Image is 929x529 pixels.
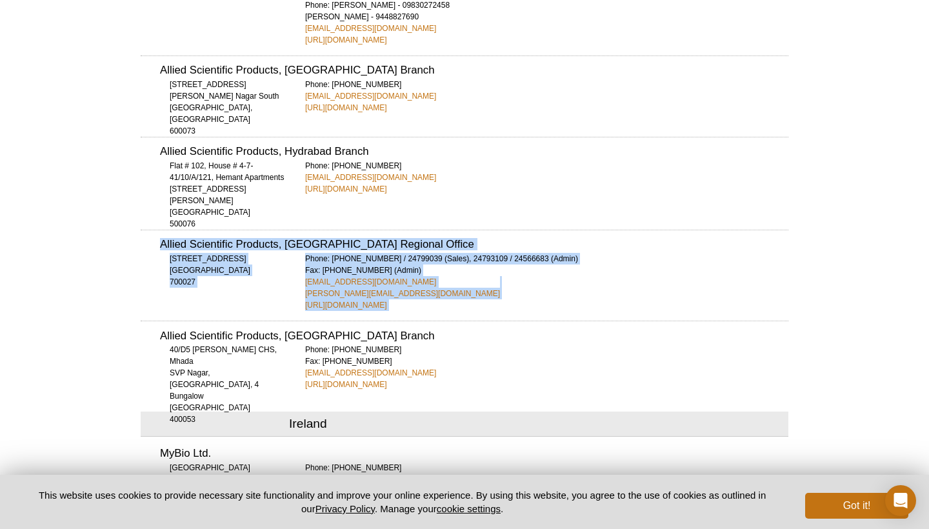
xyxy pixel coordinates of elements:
[315,503,375,514] a: Privacy Policy
[305,34,387,46] a: [URL][DOMAIN_NAME]
[305,344,788,390] div: Phone: [PHONE_NUMBER] Fax: [PHONE_NUMBER]
[305,79,788,114] div: Phone: [PHONE_NUMBER]
[21,488,784,515] p: This website uses cookies to provide necessary site functionality and improve your online experie...
[305,23,436,34] a: [EMAIL_ADDRESS][DOMAIN_NAME]
[160,331,788,342] h3: Allied Scientific Products, [GEOGRAPHIC_DATA] Branch
[437,503,501,514] button: cookie settings
[885,485,916,516] div: Open Intercom Messenger
[305,462,788,508] div: Phone: [PHONE_NUMBER] Fax: [PHONE_NUMBER]
[305,183,387,195] a: [URL][DOMAIN_NAME]
[805,493,908,519] button: Got it!
[141,412,788,437] h2: Ireland
[160,344,289,425] div: 40/D5 [PERSON_NAME] CHS, Mhada SVP Nagar, [GEOGRAPHIC_DATA], 4 Bungalow [GEOGRAPHIC_DATA] 400053
[160,79,289,137] div: [STREET_ADDRESS] [PERSON_NAME] Nagar South [GEOGRAPHIC_DATA], [GEOGRAPHIC_DATA] 600073
[305,102,387,114] a: [URL][DOMAIN_NAME]
[305,367,436,379] a: [EMAIL_ADDRESS][DOMAIN_NAME]
[305,299,387,311] a: [URL][DOMAIN_NAME]
[160,253,289,288] div: [STREET_ADDRESS] [GEOGRAPHIC_DATA] 700027
[305,276,500,299] a: [EMAIL_ADDRESS][DOMAIN_NAME][PERSON_NAME][EMAIL_ADDRESS][DOMAIN_NAME]
[160,146,788,157] h3: Allied Scientific Products, Hydrabad Branch
[305,379,387,390] a: [URL][DOMAIN_NAME]
[305,90,436,102] a: [EMAIL_ADDRESS][DOMAIN_NAME]
[160,65,788,76] h3: Allied Scientific Products, [GEOGRAPHIC_DATA] Branch
[160,160,289,230] div: Flat # 102, House # 4-7-41/10/A/121, Hemant Apartments [STREET_ADDRESS][PERSON_NAME] [GEOGRAPHIC_...
[160,448,788,459] h3: MyBio Ltd.
[305,160,788,195] div: Phone: [PHONE_NUMBER]
[160,462,289,485] div: [GEOGRAPHIC_DATA] Dunbell, [GEOGRAPHIC_DATA]
[160,239,788,250] h3: Allied Scientific Products, [GEOGRAPHIC_DATA] Regional Office
[305,172,436,183] a: [EMAIL_ADDRESS][DOMAIN_NAME]
[305,253,788,311] div: Phone: [PHONE_NUMBER] / 24799039 (Sales), 24793109 / 24566683 (Admin) Fax: [PHONE_NUMBER] (Admin)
